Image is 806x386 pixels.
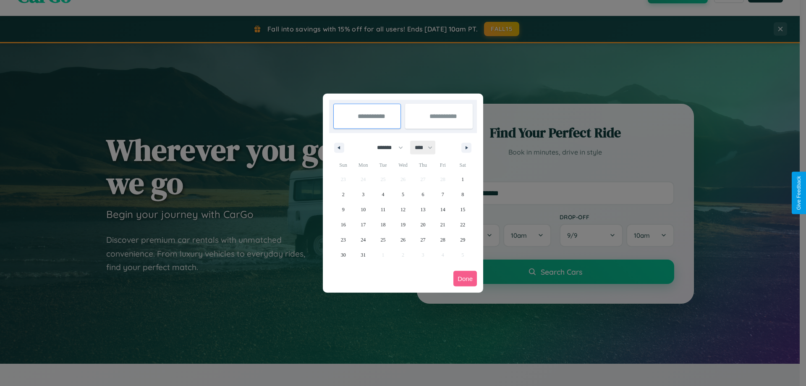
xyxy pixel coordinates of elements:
button: 10 [353,202,373,217]
span: Tue [373,158,393,172]
span: 31 [361,247,366,263]
div: Give Feedback [796,176,802,210]
button: 24 [353,232,373,247]
span: 23 [341,232,346,247]
span: Wed [393,158,413,172]
button: 3 [353,187,373,202]
span: 7 [442,187,444,202]
span: 13 [420,202,425,217]
span: 4 [382,187,385,202]
button: 30 [333,247,353,263]
button: 29 [453,232,473,247]
span: 21 [440,217,445,232]
span: 12 [400,202,406,217]
span: 9 [342,202,345,217]
span: 20 [420,217,425,232]
span: 19 [400,217,406,232]
span: 27 [420,232,425,247]
span: Sun [333,158,353,172]
span: 16 [341,217,346,232]
span: 10 [361,202,366,217]
button: 13 [413,202,433,217]
span: 17 [361,217,366,232]
span: 5 [402,187,404,202]
button: 21 [433,217,453,232]
span: 3 [362,187,364,202]
button: 14 [433,202,453,217]
span: Mon [353,158,373,172]
span: 6 [421,187,424,202]
button: 6 [413,187,433,202]
button: 16 [333,217,353,232]
button: 23 [333,232,353,247]
button: 8 [453,187,473,202]
span: Fri [433,158,453,172]
span: 24 [361,232,366,247]
button: 18 [373,217,393,232]
button: Done [453,271,477,286]
span: 18 [381,217,386,232]
button: 26 [393,232,413,247]
span: 22 [460,217,465,232]
span: 26 [400,232,406,247]
button: 20 [413,217,433,232]
span: 25 [381,232,386,247]
button: 19 [393,217,413,232]
button: 27 [413,232,433,247]
span: 15 [460,202,465,217]
span: 14 [440,202,445,217]
span: 8 [461,187,464,202]
span: Sat [453,158,473,172]
button: 28 [433,232,453,247]
span: 29 [460,232,465,247]
button: 17 [353,217,373,232]
span: 2 [342,187,345,202]
button: 1 [453,172,473,187]
span: 1 [461,172,464,187]
button: 5 [393,187,413,202]
button: 2 [333,187,353,202]
span: Thu [413,158,433,172]
button: 15 [453,202,473,217]
button: 22 [453,217,473,232]
button: 31 [353,247,373,263]
button: 25 [373,232,393,247]
button: 7 [433,187,453,202]
button: 4 [373,187,393,202]
button: 9 [333,202,353,217]
span: 28 [440,232,445,247]
button: 12 [393,202,413,217]
span: 11 [381,202,386,217]
button: 11 [373,202,393,217]
span: 30 [341,247,346,263]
